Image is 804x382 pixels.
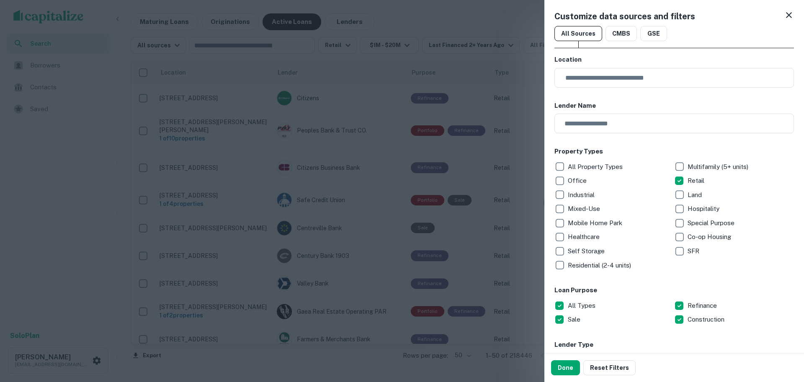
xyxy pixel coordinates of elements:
[554,101,794,111] h6: Lender Name
[606,26,637,41] button: CMBS
[568,260,633,270] p: Residential (2-4 units)
[551,360,580,375] button: Done
[568,218,624,228] p: Mobile Home Park
[688,176,706,186] p: Retail
[554,340,794,350] h6: Lender Type
[568,176,588,186] p: Office
[688,190,703,200] p: Land
[568,204,602,214] p: Mixed-Use
[554,10,695,23] h5: Customize data sources and filters
[568,301,597,311] p: All Types
[640,26,667,41] button: GSE
[583,360,636,375] button: Reset Filters
[762,315,804,355] iframe: Chat Widget
[688,162,750,172] p: Multifamily (5+ units)
[568,190,596,200] p: Industrial
[688,204,721,214] p: Hospitality
[688,314,726,325] p: Construction
[554,26,602,41] button: All Sources
[554,286,794,295] h6: Loan Purpose
[568,232,601,242] p: Healthcare
[554,55,794,65] h6: Location
[688,218,736,228] p: Special Purpose
[568,246,606,256] p: Self Storage
[688,232,733,242] p: Co-op Housing
[568,162,624,172] p: All Property Types
[568,314,582,325] p: Sale
[688,301,719,311] p: Refinance
[688,246,701,256] p: SFR
[554,147,794,156] h6: Property Types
